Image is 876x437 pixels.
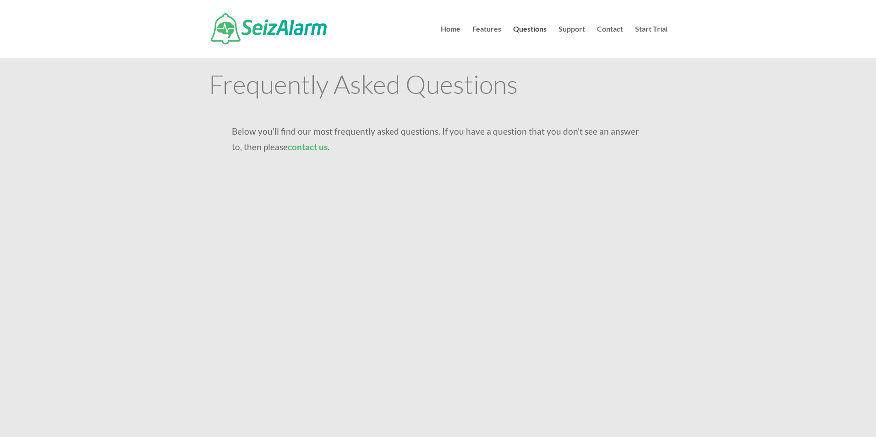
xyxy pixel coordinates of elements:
[513,26,547,58] a: Questions
[635,26,668,58] a: Start Trial
[288,142,328,152] a: contact us
[209,71,668,101] h1: Frequently Asked Questions
[597,26,623,58] a: Contact
[232,124,645,155] p: Below you’ll find our most frequently asked questions. If you have a question that you don’t see ...
[211,13,327,44] img: SeizAlarm
[472,26,501,58] a: Features
[558,26,585,58] a: Support
[441,26,460,58] a: Home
